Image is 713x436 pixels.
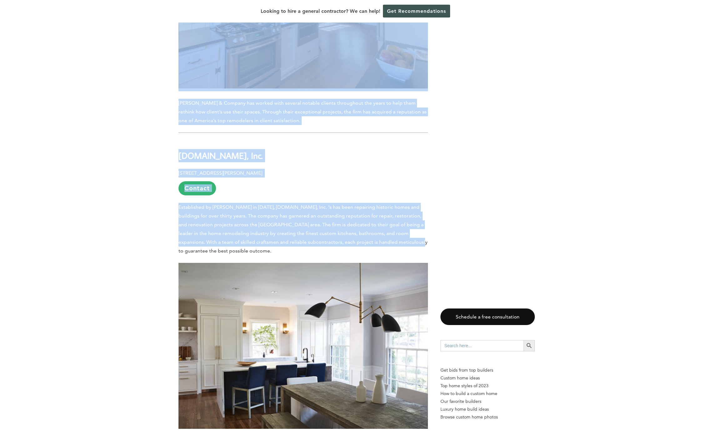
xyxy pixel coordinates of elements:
[440,413,535,421] a: Browse custom home photos
[440,340,524,351] input: Search here...
[178,181,216,195] a: Contact
[178,204,428,254] span: Established by [PERSON_NAME] in [DATE], [DOMAIN_NAME], Inc. ‘s has been repairing historic homes ...
[383,5,450,18] a: Get Recommendations
[178,100,427,123] span: [PERSON_NAME] & Company has worked with several notable clients throughout the years to help them...
[440,390,535,398] a: How to build a custom home
[440,382,535,390] a: Top home styles of 2023
[440,405,535,413] a: Luxury home build ideas
[178,170,262,176] b: [STREET_ADDRESS][PERSON_NAME]
[440,374,535,382] a: Custom home ideas
[440,308,535,325] a: Schedule a free consultation
[440,398,535,405] a: Our favorite builders
[593,391,705,428] iframe: Drift Widget Chat Controller
[178,150,263,161] strong: [DOMAIN_NAME], Inc.
[526,342,533,349] svg: Search
[440,366,535,374] p: Get bids from top builders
